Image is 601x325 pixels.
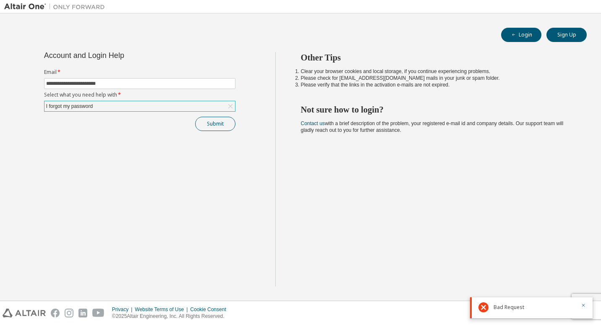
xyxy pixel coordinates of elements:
span: Bad Request [494,304,524,311]
img: youtube.svg [92,309,105,317]
a: Contact us [301,121,325,126]
img: instagram.svg [65,309,73,317]
label: Email [44,69,235,76]
h2: Not sure how to login? [301,104,572,115]
div: Cookie Consent [190,306,231,313]
li: Clear your browser cookies and local storage, if you continue experiencing problems. [301,68,572,75]
li: Please verify that the links in the activation e-mails are not expired. [301,81,572,88]
div: Website Terms of Use [135,306,190,313]
h2: Other Tips [301,52,572,63]
div: Privacy [112,306,135,313]
label: Select what you need help with [44,92,235,98]
div: I forgot my password [44,101,235,111]
img: linkedin.svg [78,309,87,317]
img: Altair One [4,3,109,11]
div: Account and Login Help [44,52,197,59]
p: © 2025 Altair Engineering, Inc. All Rights Reserved. [112,313,231,320]
img: altair_logo.svg [3,309,46,317]
button: Submit [195,117,235,131]
button: Login [501,28,541,42]
div: I forgot my password [45,102,94,111]
span: with a brief description of the problem, your registered e-mail id and company details. Our suppo... [301,121,564,133]
button: Sign Up [546,28,587,42]
li: Please check for [EMAIL_ADDRESS][DOMAIN_NAME] mails in your junk or spam folder. [301,75,572,81]
img: facebook.svg [51,309,60,317]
